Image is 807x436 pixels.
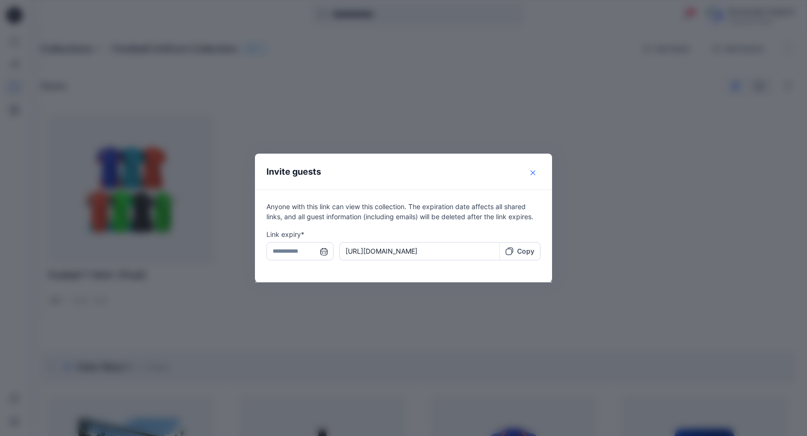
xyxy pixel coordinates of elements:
[525,165,541,180] button: Close
[266,229,541,239] p: Link expiry*
[255,154,552,190] header: Invite guests
[346,246,494,256] p: [URL][DOMAIN_NAME]
[517,246,534,256] p: Copy
[266,201,541,222] p: Anyone with this link can view this collection. The expiration date affects all shared links, and...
